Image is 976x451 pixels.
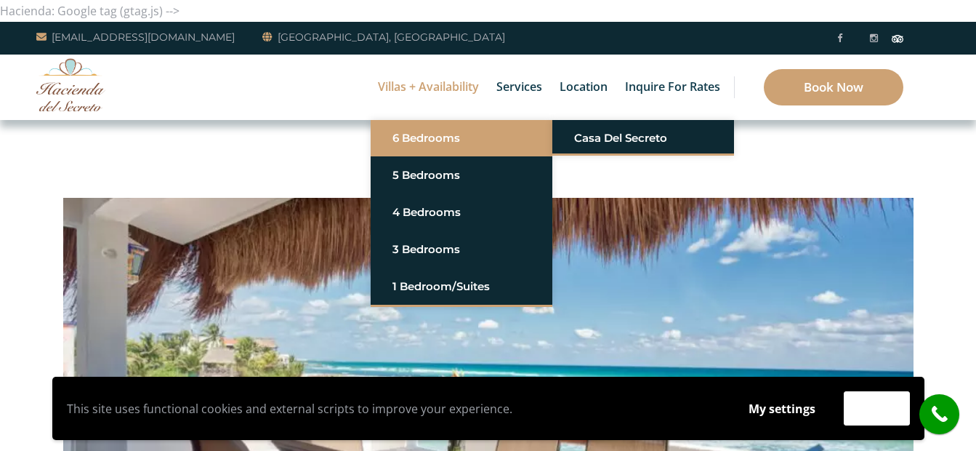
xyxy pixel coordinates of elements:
[392,199,531,225] a: 4 Bedrooms
[764,69,903,105] a: Book Now
[919,394,959,434] a: call
[67,398,720,420] p: This site uses functional cookies and external scripts to improve your experience.
[392,162,531,188] a: 5 Bedrooms
[36,58,105,111] img: Awesome Logo
[574,125,712,151] a: Casa del Secreto
[392,125,531,151] a: 6 Bedrooms
[489,55,549,120] a: Services
[552,55,615,120] a: Location
[392,236,531,263] a: 3 Bedrooms
[262,28,505,46] a: [GEOGRAPHIC_DATA], [GEOGRAPHIC_DATA]
[618,55,727,120] a: Inquire for Rates
[844,391,910,426] button: Accept
[36,28,235,46] a: [EMAIL_ADDRESS][DOMAIN_NAME]
[371,55,486,120] a: Villas + Availability
[923,398,956,431] i: call
[892,35,903,42] img: Tripadvisor_logomark.svg
[735,392,829,426] button: My settings
[392,274,531,300] a: 1 Bedroom/Suites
